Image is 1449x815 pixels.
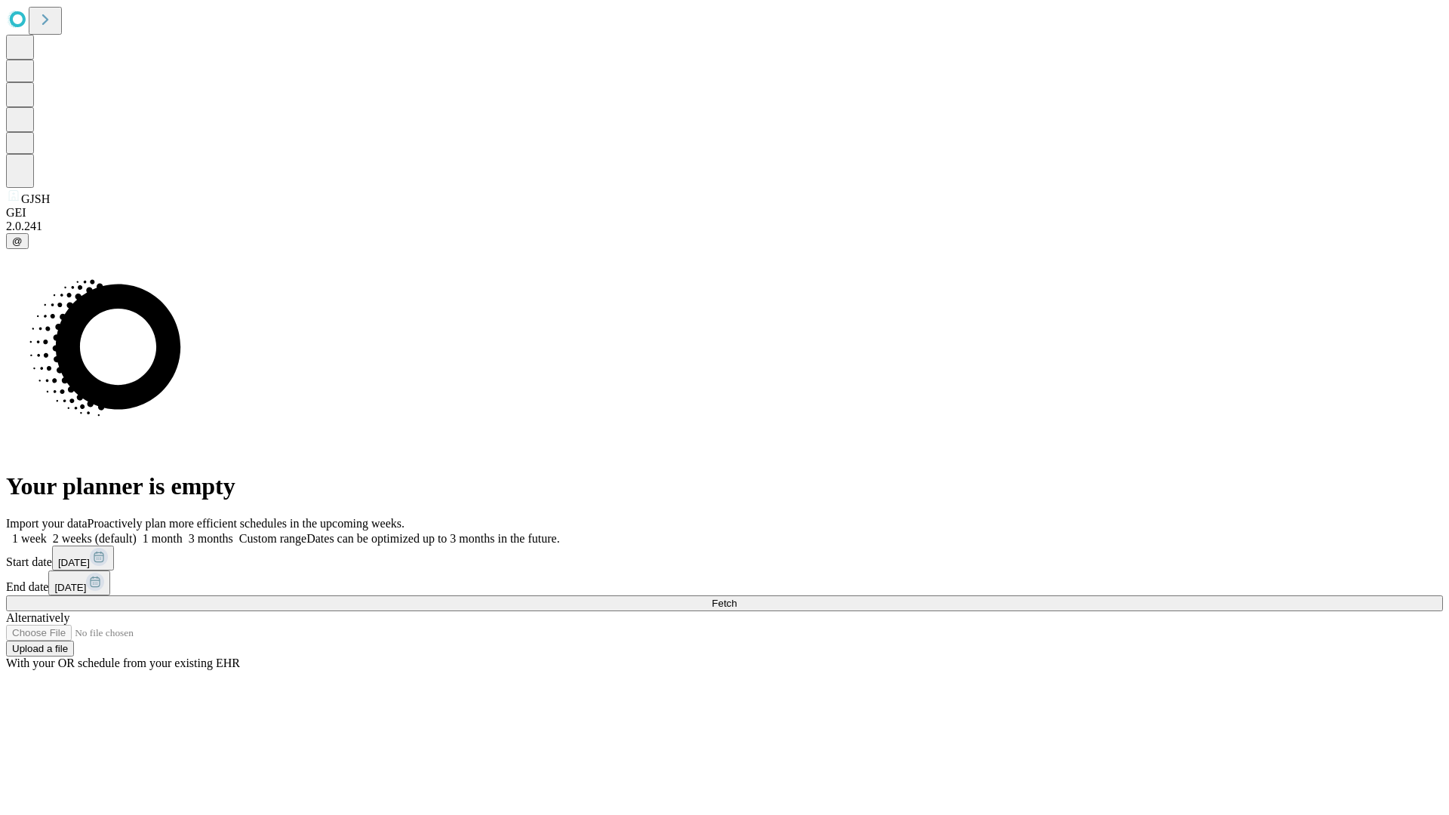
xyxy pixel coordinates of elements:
span: [DATE] [58,557,90,568]
button: [DATE] [52,546,114,570]
span: Dates can be optimized up to 3 months in the future. [306,532,559,545]
span: 3 months [189,532,233,545]
div: GEI [6,206,1443,220]
span: GJSH [21,192,50,205]
span: Fetch [712,598,737,609]
span: 2 weeks (default) [53,532,137,545]
span: @ [12,235,23,247]
span: 1 week [12,532,47,545]
button: Fetch [6,595,1443,611]
span: Custom range [239,532,306,545]
span: Alternatively [6,611,69,624]
button: @ [6,233,29,249]
div: Start date [6,546,1443,570]
h1: Your planner is empty [6,472,1443,500]
button: Upload a file [6,641,74,657]
span: Proactively plan more efficient schedules in the upcoming weeks. [88,517,405,530]
span: With your OR schedule from your existing EHR [6,657,240,669]
span: 1 month [143,532,183,545]
span: Import your data [6,517,88,530]
div: End date [6,570,1443,595]
span: [DATE] [54,582,86,593]
button: [DATE] [48,570,110,595]
div: 2.0.241 [6,220,1443,233]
